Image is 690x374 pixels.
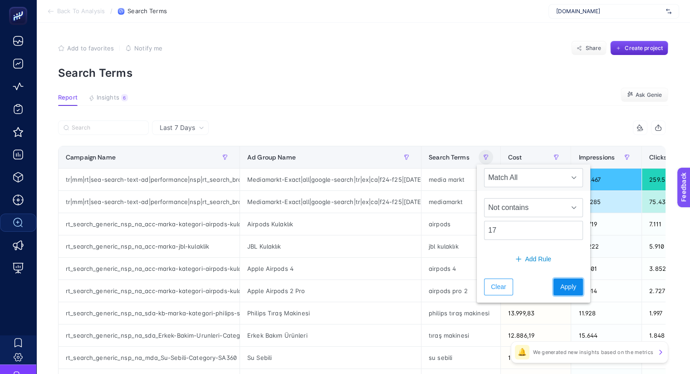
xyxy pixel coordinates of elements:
[571,213,641,235] div: 22.719
[59,191,240,213] div: tr|mm|rt|sea-search-text-ad|performance|nsp|rt_search_brand_nsp_na_pure-exact|na|d2c|Search-Brand...
[586,45,602,52] span: Share
[421,280,500,302] div: airpods pro 2
[240,213,421,235] div: Airpods Kulaklık
[421,258,500,279] div: airpods 4
[110,7,113,15] span: /
[127,8,167,15] span: Search Terms
[525,254,551,264] span: Add Rule
[484,221,583,240] input: Search
[610,41,668,55] button: Create project
[484,169,565,187] span: Match All
[571,191,641,213] div: 219.285
[421,347,500,369] div: su sebili
[533,349,653,356] p: We generated new insights based on the metrics
[5,3,34,10] span: Feedback
[59,169,240,190] div: tr|mm|rt|sea-search-text-ad|performance|nsp|rt_search_brand_nsp_na_pure-exact|na|d2c|Search-Brand...
[553,279,583,295] button: Apply
[240,235,421,257] div: JBL Kulaklık
[571,41,607,55] button: Share
[501,347,571,369] div: 12.850,10
[59,302,240,324] div: rt_search_generic_nsp_na_sda-kb-marka-kategori-philips-saglik-bakim-urunleri
[160,123,195,132] span: Last 7 Days
[240,324,421,346] div: Erkek Bakım Ürünleri
[649,154,667,161] span: Clicks
[571,169,641,190] div: 723.467
[240,302,421,324] div: Philips Tıraş Makinesi
[121,94,128,101] div: 6
[59,235,240,257] div: rt_search_generic_nsp_na_acc-marka-jbl-kulaklik
[240,347,421,369] div: Su Sebili
[666,7,671,16] img: svg%3e
[491,282,506,292] span: Clear
[240,191,421,213] div: Mediamarkt-Exact|all|google-search|tr|ex|ca|f24-f25|[DATE]|[DATE]|NA|OSE0003NPY
[240,258,421,279] div: Apple Airpods 4
[508,154,522,161] span: Cost
[484,199,565,217] span: Not contains
[66,154,116,161] span: Campaign Name
[421,213,500,235] div: airpods
[72,125,143,131] input: Search
[67,45,114,52] span: Add to favorites
[247,154,296,161] span: Ad Group Name
[484,251,583,268] button: Add Rule
[134,45,162,52] span: Notify me
[560,282,576,292] span: Apply
[421,191,500,213] div: mediamarkt
[501,324,571,346] div: 12.886,19
[58,66,668,80] p: Search Terms
[625,45,663,52] span: Create project
[59,213,240,235] div: rt_search_generic_nsp_na_acc-marka-kategori-airpods-kulaklik
[571,324,641,346] div: 15.644
[59,324,240,346] div: rt_search_generic_nsp_na_sda_Erkek-Bakim-Urunleri-Category-SA360
[571,235,641,257] div: 28.222
[484,279,513,295] button: Clear
[57,8,105,15] span: Back To Analysis
[125,45,162,52] button: Notify me
[240,280,421,302] div: Apple Airpods 2 Pro
[421,324,500,346] div: tıraş makinesi
[429,154,470,161] span: Search Terms
[59,347,240,369] div: rt_search_generic_nsp_na_mda_Su-Sebili-Category-SA360
[421,169,500,190] div: media markt
[59,258,240,279] div: rt_search_generic_nsp_na_acc-marka-kategori-airpods-kulaklik
[571,258,641,279] div: 15.301
[571,302,641,324] div: 11.928
[240,169,421,190] div: Mediamarkt-Exact|all|google-search|tr|ex|ca|f24-f25|[DATE]|[DATE]|NA|OSE0003NPY
[556,8,662,15] span: [DOMAIN_NAME]
[571,280,641,302] div: 12.014
[58,94,78,101] span: Report
[97,94,119,101] span: Insights
[421,235,500,257] div: jbl kulaklık
[515,345,529,359] div: 🔔
[578,154,615,161] span: Impressions
[58,45,114,52] button: Add to favorites
[621,88,668,102] button: Ask Genie
[636,91,662,99] span: Ask Genie
[59,280,240,302] div: rt_search_generic_nsp_na_acc-marka-kategori-airpods-kulaklik
[421,302,500,324] div: philips tıraş makinesi
[501,302,571,324] div: 13.999,83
